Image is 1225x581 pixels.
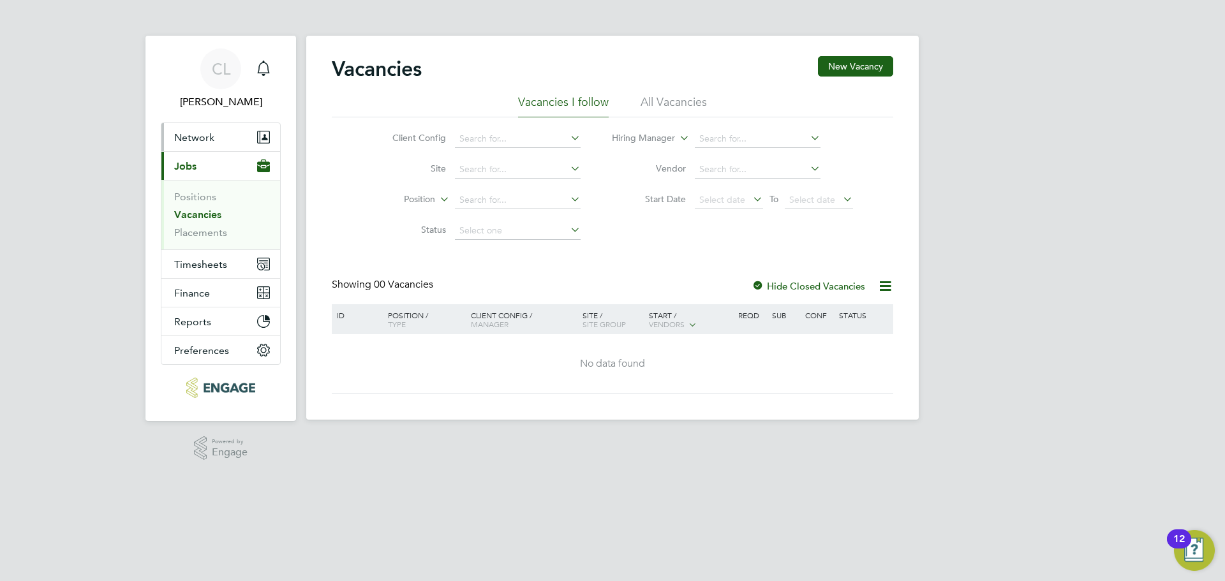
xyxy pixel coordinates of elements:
[1174,530,1215,571] button: Open Resource Center, 12 new notifications
[174,316,211,328] span: Reports
[161,180,280,249] div: Jobs
[174,160,197,172] span: Jobs
[161,378,281,398] a: Go to home page
[455,161,581,179] input: Search for...
[174,226,227,239] a: Placements
[735,304,768,326] div: Reqd
[212,436,248,447] span: Powered by
[161,94,281,110] span: Chloe Lord
[602,132,675,145] label: Hiring Manager
[374,278,433,291] span: 00 Vacancies
[194,436,248,460] a: Powered byEngage
[641,94,707,117] li: All Vacancies
[334,357,891,371] div: No data found
[388,319,406,329] span: Type
[161,48,281,110] a: CL[PERSON_NAME]
[174,131,214,143] span: Network
[145,36,296,421] nav: Main navigation
[174,258,227,270] span: Timesheets
[612,163,686,174] label: Vendor
[649,319,685,329] span: Vendors
[373,224,446,235] label: Status
[789,194,835,205] span: Select date
[766,191,782,207] span: To
[174,344,229,357] span: Preferences
[362,193,435,206] label: Position
[471,319,509,329] span: Manager
[334,304,378,326] div: ID
[161,152,280,180] button: Jobs
[373,132,446,143] label: Client Config
[161,279,280,307] button: Finance
[518,94,609,117] li: Vacancies I follow
[1173,539,1185,555] div: 12
[174,287,210,299] span: Finance
[174,191,216,203] a: Positions
[212,61,230,77] span: CL
[836,304,891,326] div: Status
[161,307,280,335] button: Reports
[161,123,280,151] button: Network
[583,319,626,329] span: Site Group
[455,191,581,209] input: Search for...
[378,304,468,335] div: Position /
[752,280,865,292] label: Hide Closed Vacancies
[699,194,745,205] span: Select date
[212,447,248,458] span: Engage
[468,304,579,335] div: Client Config /
[579,304,646,335] div: Site /
[373,163,446,174] label: Site
[161,336,280,364] button: Preferences
[612,193,686,205] label: Start Date
[186,378,255,398] img: centralrs-logo-retina.png
[769,304,802,326] div: Sub
[174,209,221,221] a: Vacancies
[455,222,581,240] input: Select one
[695,161,820,179] input: Search for...
[332,278,436,291] div: Showing
[332,56,422,82] h2: Vacancies
[802,304,835,326] div: Conf
[455,130,581,148] input: Search for...
[818,56,893,77] button: New Vacancy
[161,250,280,278] button: Timesheets
[695,130,820,148] input: Search for...
[646,304,735,336] div: Start /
